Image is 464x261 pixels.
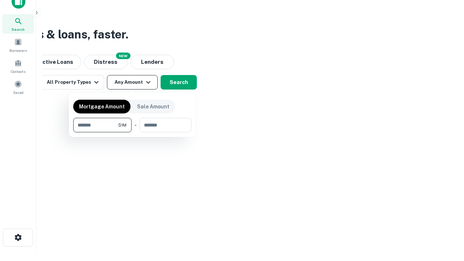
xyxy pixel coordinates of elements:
p: Sale Amount [137,103,169,111]
p: Mortgage Amount [79,103,125,111]
span: $1M [118,122,127,128]
iframe: Chat Widget [428,203,464,238]
div: - [134,118,137,132]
